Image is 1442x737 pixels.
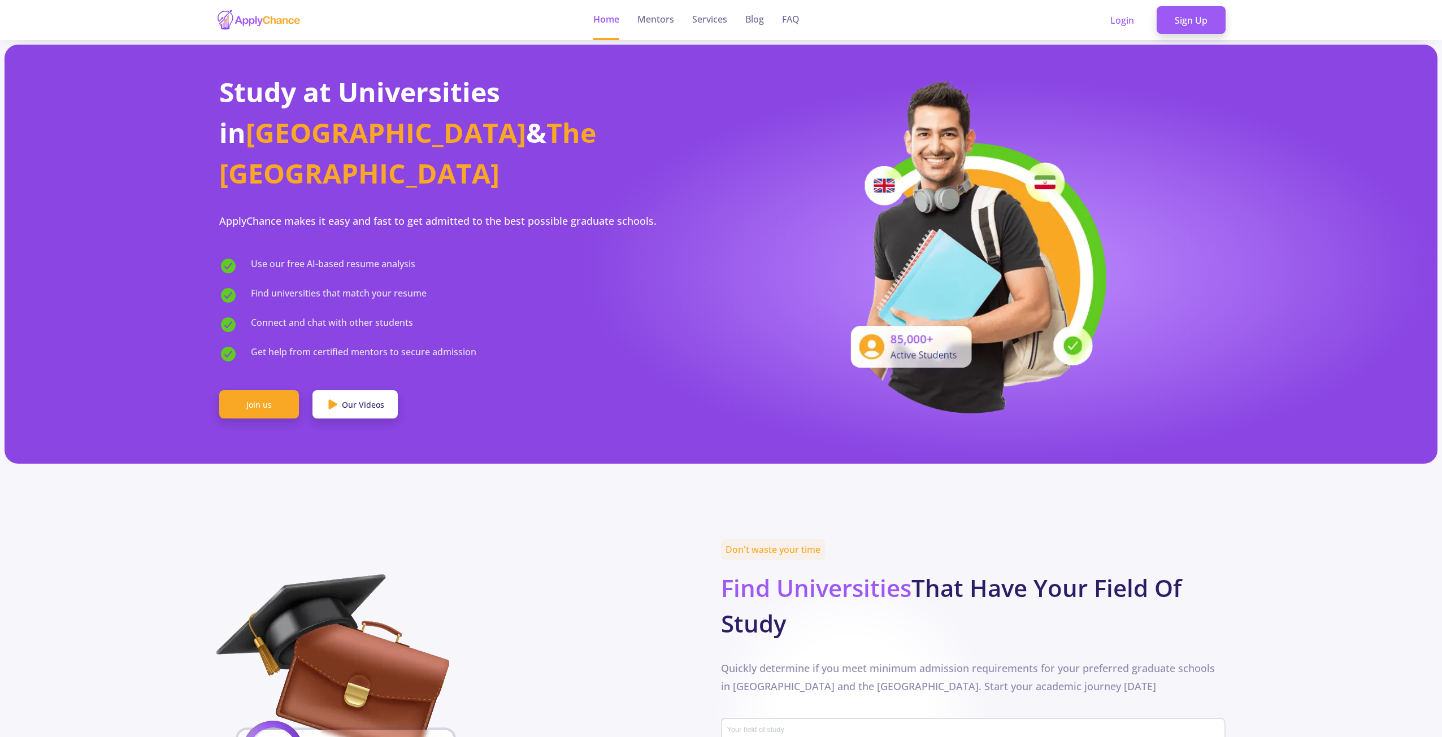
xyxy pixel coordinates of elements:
span: Connect and chat with other students [251,316,413,334]
span: Quickly determine if you meet minimum admission requirements for your preferred graduate schools ... [721,661,1215,693]
img: applicant [833,77,1110,414]
span: Study at Universities in [219,73,500,151]
span: & [526,114,546,151]
span: Find Universities [721,572,911,604]
img: applychance logo [216,9,301,31]
a: Sign Up [1157,6,1226,34]
b: That Have Your Field Of Study [721,572,1182,639]
span: Our Videos [342,399,384,411]
span: [GEOGRAPHIC_DATA] [246,114,526,151]
span: ApplyChance makes it easy and fast to get admitted to the best possible graduate schools. [219,214,657,228]
span: Don't waste your time [721,539,825,560]
span: Find universities that match your resume [251,286,427,304]
a: Join us [219,390,299,418]
a: Login [1092,6,1152,34]
span: Get help from certified mentors to secure admission [251,345,476,363]
span: Use our free AI-based resume analysis [251,257,415,275]
a: Our Videos [312,390,398,418]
